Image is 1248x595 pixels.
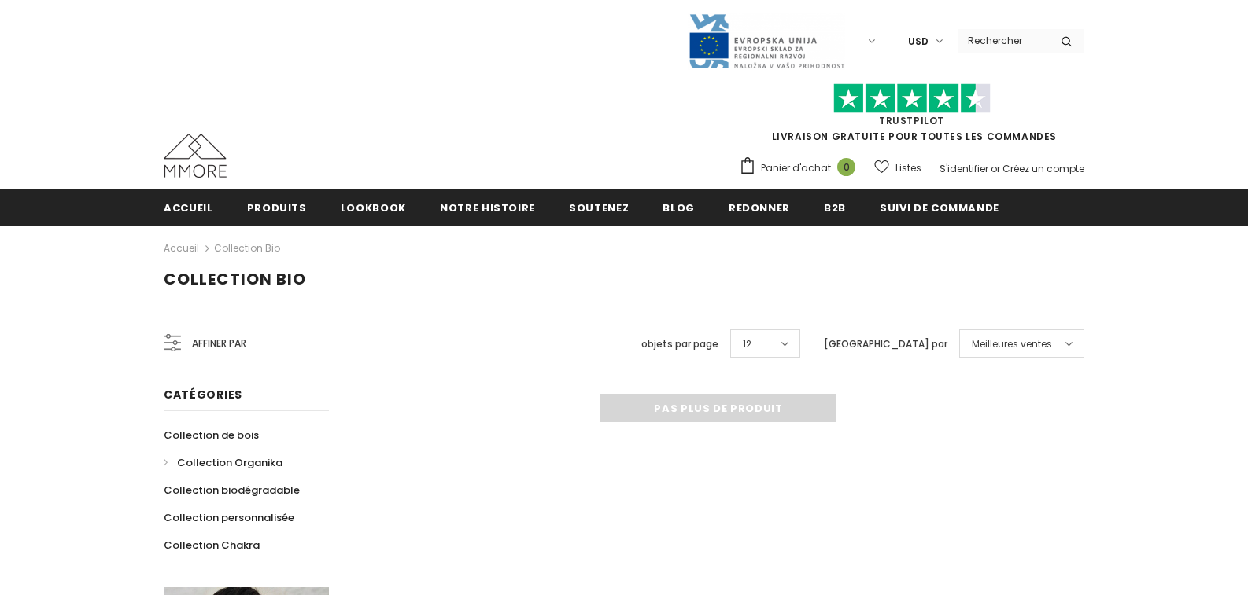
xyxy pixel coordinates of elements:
a: Panier d'achat 0 [739,156,863,180]
a: Notre histoire [440,189,535,225]
span: Meilleures ventes [972,336,1052,352]
a: Collection Organika [164,449,282,476]
a: Collection Chakra [164,531,260,559]
a: Créez un compte [1002,162,1084,175]
a: Accueil [164,189,213,225]
a: Lookbook [341,189,406,225]
span: B2B [824,200,846,215]
span: Blog [663,200,695,215]
span: 12 [743,336,751,352]
a: Listes [874,154,921,182]
a: Blog [663,189,695,225]
img: Faites confiance aux étoiles pilotes [833,83,991,114]
a: Suivi de commande [880,189,999,225]
span: soutenez [569,200,629,215]
label: [GEOGRAPHIC_DATA] par [824,336,947,352]
span: Notre histoire [440,200,535,215]
span: Affiner par [192,335,246,352]
a: Collection de bois [164,421,259,449]
span: Collection de bois [164,428,259,443]
span: Collection personnalisée [164,510,294,525]
span: Listes [895,160,921,176]
a: B2B [824,189,846,225]
a: Accueil [164,239,199,258]
img: Javni Razpis [688,13,845,70]
a: S'identifier [940,162,988,175]
span: Panier d'achat [761,160,831,176]
img: Cas MMORE [164,134,227,178]
a: Collection Bio [214,241,280,255]
label: objets par page [641,336,718,352]
a: soutenez [569,189,629,225]
a: Javni Razpis [688,34,845,47]
span: LIVRAISON GRATUITE POUR TOUTES LES COMMANDES [739,90,1084,143]
span: Collection biodégradable [164,483,300,498]
a: TrustPilot [879,114,944,127]
span: Produits [247,200,307,215]
span: or [991,162,1000,175]
span: Collection Organika [177,455,282,470]
a: Redonner [729,189,790,225]
span: Suivi de commande [880,200,999,215]
input: Search Site [958,29,1049,52]
span: 0 [837,158,855,176]
a: Collection biodégradable [164,476,300,504]
span: Catégories [164,387,242,402]
span: Collection Bio [164,268,306,290]
span: Redonner [729,200,790,215]
span: USD [908,34,929,50]
span: Accueil [164,200,213,215]
a: Produits [247,189,307,225]
a: Collection personnalisée [164,504,294,531]
span: Collection Chakra [164,538,260,553]
span: Lookbook [341,200,406,215]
